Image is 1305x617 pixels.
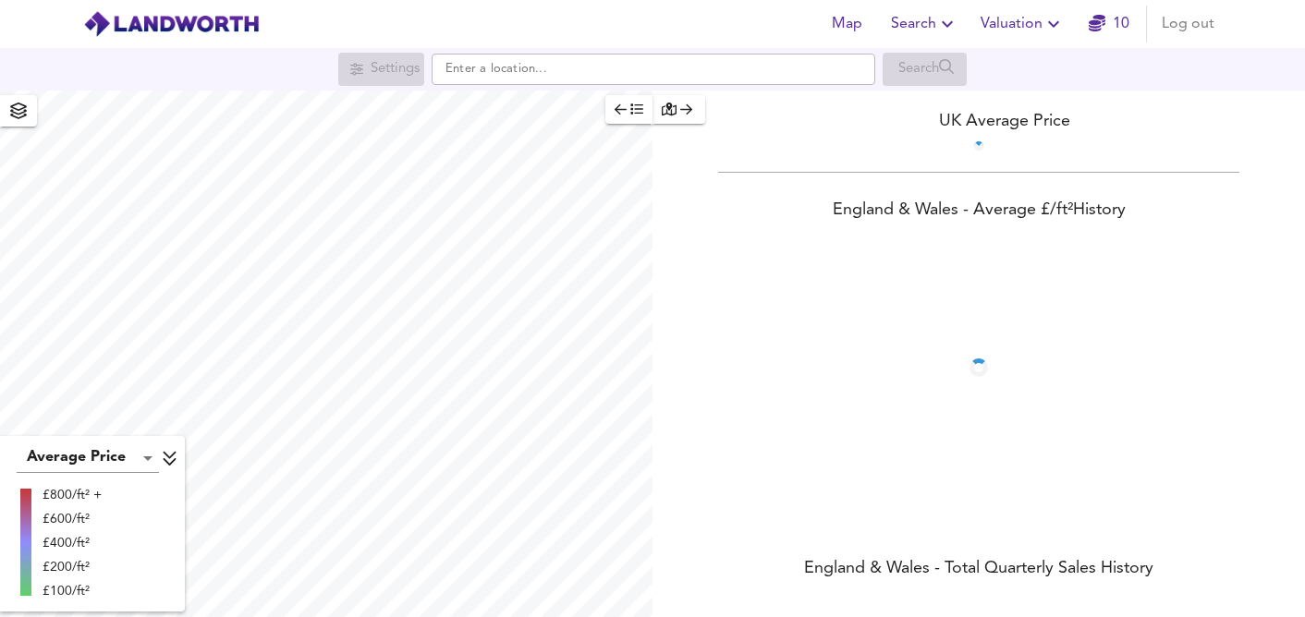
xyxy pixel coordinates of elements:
[817,6,876,42] button: Map
[891,11,958,37] span: Search
[883,53,967,86] div: Search for a location first or explore the map
[17,443,159,473] div: Average Price
[1089,11,1129,37] a: 10
[652,199,1305,224] div: England & Wales - Average £/ ft² History
[43,510,102,528] div: £600/ft²
[43,582,102,600] div: £100/ft²
[43,486,102,504] div: £800/ft² +
[652,109,1305,134] div: UK Average Price
[338,53,424,86] div: Search for a location first or explore the map
[824,11,869,37] span: Map
[432,54,875,85] input: Enter a location...
[43,534,102,552] div: £400/ft²
[981,11,1065,37] span: Valuation
[884,6,966,42] button: Search
[652,557,1305,583] div: England & Wales - Total Quarterly Sales History
[1079,6,1139,42] button: 10
[1162,11,1214,37] span: Log out
[1154,6,1222,42] button: Log out
[43,558,102,576] div: £200/ft²
[83,10,260,38] img: logo
[973,6,1072,42] button: Valuation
